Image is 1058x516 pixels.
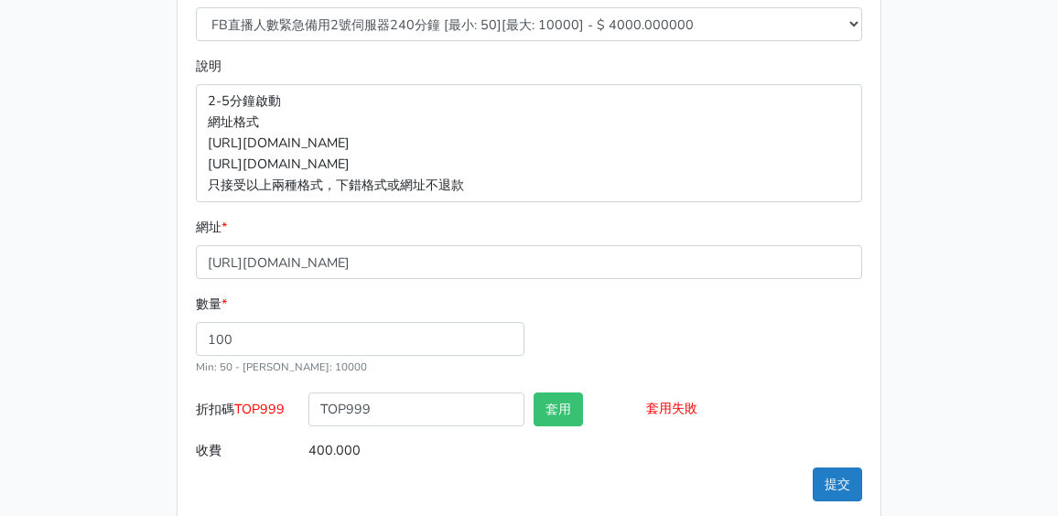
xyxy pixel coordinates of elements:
label: 折扣碼 [191,392,304,434]
label: 數量 [196,294,227,315]
label: 收費 [191,434,304,468]
button: 提交 [813,468,862,501]
label: 網址 [196,217,227,238]
small: Min: 50 - [PERSON_NAME]: 10000 [196,360,367,374]
label: 說明 [196,56,221,77]
p: 2-5分鐘啟動 網址格式 [URL][DOMAIN_NAME] [URL][DOMAIN_NAME] 只接受以上兩種格式，下錯格式或網址不退款 [196,84,862,202]
span: TOP999 [234,400,285,418]
input: 格式為https://www.facebook.com/topfblive/videos/123456789/ [196,245,862,279]
button: 套用 [534,392,583,426]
